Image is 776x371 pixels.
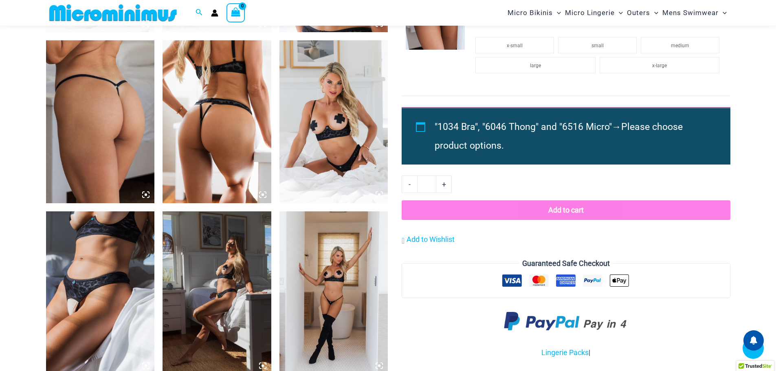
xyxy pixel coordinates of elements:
span: x-large [652,63,667,68]
img: MM SHOP LOGO FLAT [46,4,180,22]
a: Mens SwimwearMenu ToggleMenu Toggle [660,2,729,23]
legend: Guaranteed Safe Checkout [519,257,613,270]
span: small [591,43,604,48]
span: medium [671,43,689,48]
a: Micro BikinisMenu ToggleMenu Toggle [506,2,563,23]
span: Menu Toggle [553,2,561,23]
p: | [402,347,730,359]
img: Nights Fall Silver Leopard 1036 Bra 6046 Thong [163,40,271,203]
img: Nights Fall Silver Leopard 6516 Micro [46,40,155,203]
span: Micro Lingerie [565,2,615,23]
nav: Site Navigation [504,1,730,24]
span: Add to Wishlist [407,235,455,244]
span: large [530,63,541,68]
span: Outers [627,2,650,23]
a: Search icon link [196,8,203,18]
a: Micro LingerieMenu ToggleMenu Toggle [563,2,625,23]
span: Micro Bikinis [508,2,553,23]
span: Mens Swimwear [662,2,719,23]
li: x-large [600,57,719,73]
a: View Shopping Cart, empty [226,3,245,22]
span: Menu Toggle [650,2,658,23]
a: Lingerie Packs [541,348,589,357]
li: → [435,118,712,155]
a: + [436,176,452,193]
img: Nights Fall Silver Leopard 1036 Bra 6046 Thong [279,40,388,203]
li: x-small [475,37,554,53]
a: Add to Wishlist [402,233,455,246]
a: OutersMenu ToggleMenu Toggle [625,2,660,23]
span: x-small [507,43,523,48]
li: small [558,37,637,53]
span: Menu Toggle [719,2,727,23]
input: Product quantity [417,176,436,193]
span: "1034 Bra", "6046 Thong" and "6516 Micro" [435,121,612,132]
li: large [475,57,595,73]
button: Add to cart [402,200,730,220]
a: - [402,176,417,193]
a: Account icon link [211,9,218,17]
li: medium [641,37,719,53]
span: Menu Toggle [615,2,623,23]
